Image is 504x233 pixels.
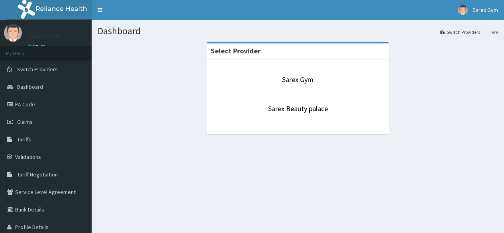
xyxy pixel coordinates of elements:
[473,6,498,14] span: Sarex Gym
[211,46,261,55] strong: Select Provider
[17,118,33,125] span: Claims
[28,43,47,49] a: Online
[17,171,58,178] span: Tariff Negotiation
[4,24,22,42] img: User Image
[17,83,43,90] span: Dashboard
[481,29,498,35] li: Here
[440,29,480,35] a: Switch Providers
[28,32,61,39] p: Sarex Gym
[282,75,314,84] a: Sarex Gym
[458,5,468,15] img: User Image
[17,66,58,73] span: Switch Providers
[268,104,328,113] a: Sarex Beauty palace
[17,136,31,143] span: Tariffs
[98,26,498,36] h1: Dashboard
